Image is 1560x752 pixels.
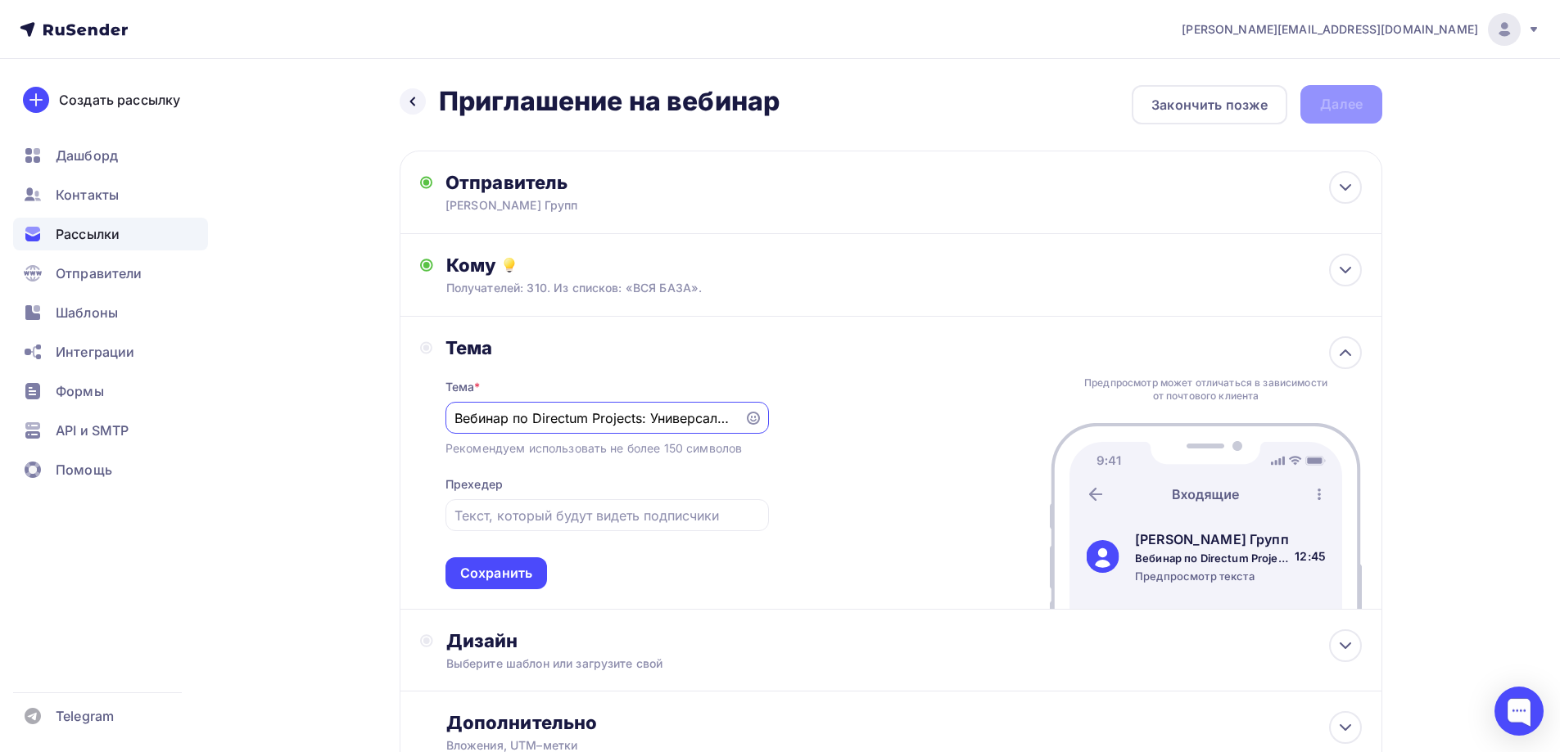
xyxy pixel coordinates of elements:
[13,178,208,211] a: Контакты
[445,171,800,194] div: Отправитель
[454,408,735,428] input: Укажите тему письма
[56,146,118,165] span: Дашборд
[1135,551,1289,565] div: Вебинар по Directum Projects: Универсальный подход к управлению проектами
[445,197,765,214] div: [PERSON_NAME] Групп
[56,421,129,440] span: API и SMTP
[13,218,208,250] a: Рассылки
[1135,529,1289,549] div: [PERSON_NAME] Групп
[56,342,134,362] span: Интеграции
[445,440,742,457] div: Рекомендуем использовать не более 150 символов
[446,629,1362,652] div: Дизайн
[59,90,180,110] div: Создать рассылку
[446,655,1271,672] div: Выберите шаблон или загрузите свой
[1182,13,1540,46] a: [PERSON_NAME][EMAIL_ADDRESS][DOMAIN_NAME]
[56,224,120,244] span: Рассылки
[445,379,481,395] div: Тема
[445,336,769,359] div: Тема
[56,303,118,322] span: Шаблоны
[446,711,1362,734] div: Дополнительно
[1151,95,1268,115] div: Закончить позже
[454,506,759,525] input: Текст, который будут видеть подписчики
[460,564,532,583] div: Сохранить
[1080,376,1332,403] div: Предпросмотр может отличаться в зависимости от почтового клиента
[56,381,104,401] span: Формы
[1135,569,1289,583] div: Предпросмотр текста
[446,280,1271,296] div: Получателей: 310. Из списков: «ВСЯ БАЗА».
[13,296,208,329] a: Шаблоны
[1182,21,1478,38] span: [PERSON_NAME][EMAIL_ADDRESS][DOMAIN_NAME]
[13,139,208,172] a: Дашборд
[56,185,119,205] span: Контакты
[1295,548,1326,565] div: 12:45
[446,254,1362,277] div: Кому
[439,85,780,118] h2: Приглашение на вебинар
[56,706,114,726] span: Telegram
[13,257,208,290] a: Отправители
[445,476,503,493] div: Прехедер
[13,375,208,408] a: Формы
[56,460,112,480] span: Помощь
[56,263,142,283] span: Отправители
